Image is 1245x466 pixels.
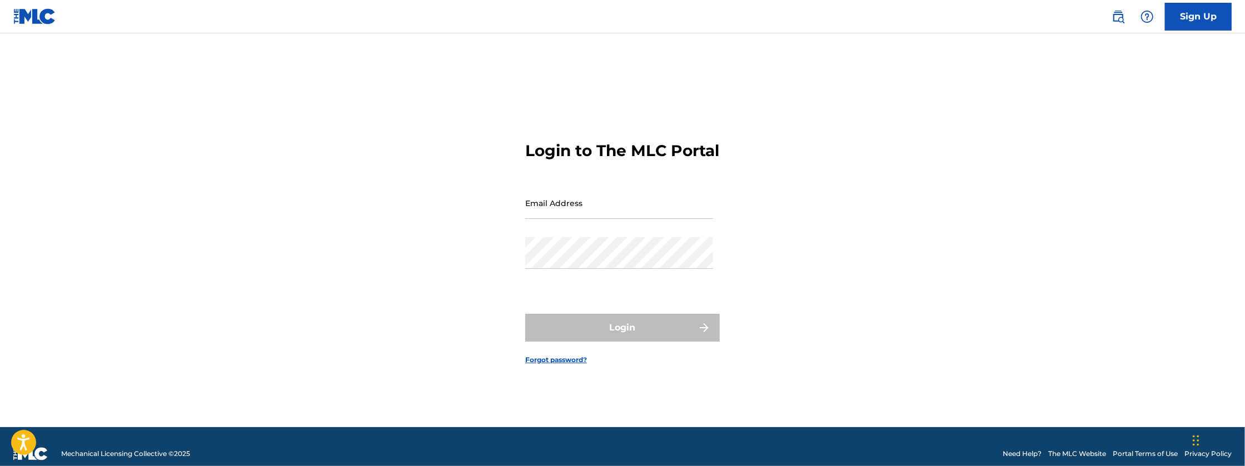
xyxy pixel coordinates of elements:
[1136,6,1158,28] div: Help
[1048,449,1106,459] a: The MLC Website
[1165,3,1232,31] a: Sign Up
[1107,6,1129,28] a: Public Search
[13,8,56,24] img: MLC Logo
[1112,10,1125,23] img: search
[1113,449,1178,459] a: Portal Terms of Use
[61,449,190,459] span: Mechanical Licensing Collective © 2025
[1141,10,1154,23] img: help
[1189,413,1245,466] iframe: Chat Widget
[1193,424,1199,457] div: Drag
[1184,449,1232,459] a: Privacy Policy
[13,447,48,460] img: logo
[525,355,587,365] a: Forgot password?
[1003,449,1042,459] a: Need Help?
[525,141,719,161] h3: Login to The MLC Portal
